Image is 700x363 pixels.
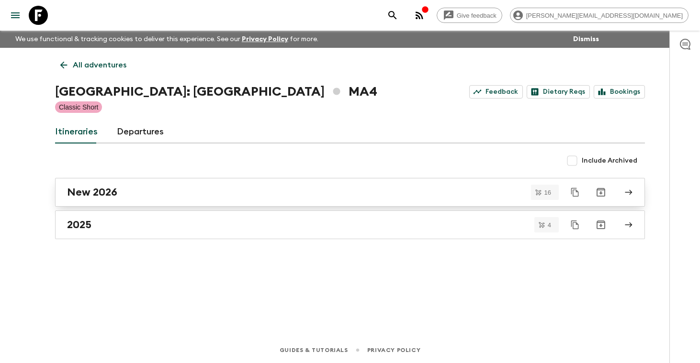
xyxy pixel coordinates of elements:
[591,215,610,234] button: Archive
[582,156,637,165] span: Include Archived
[55,55,132,75] a: All adventures
[469,85,523,99] a: Feedback
[55,121,98,143] a: Itineraries
[539,189,557,196] span: 16
[521,12,688,19] span: [PERSON_NAME][EMAIL_ADDRESS][DOMAIN_NAME]
[6,6,25,25] button: menu
[11,31,322,48] p: We use functional & tracking cookies to deliver this experience. See our for more.
[242,36,288,43] a: Privacy Policy
[73,59,126,71] p: All adventures
[55,82,377,101] h1: [GEOGRAPHIC_DATA]: [GEOGRAPHIC_DATA] MA4
[591,183,610,202] button: Archive
[280,345,348,355] a: Guides & Tutorials
[527,85,590,99] a: Dietary Reqs
[117,121,164,143] a: Departures
[55,210,645,239] a: 2025
[542,222,557,228] span: 4
[452,12,502,19] span: Give feedback
[566,184,584,201] button: Duplicate
[367,345,420,355] a: Privacy Policy
[383,6,402,25] button: search adventures
[55,178,645,207] a: New 2026
[67,186,117,198] h2: New 2026
[437,8,502,23] a: Give feedback
[566,216,584,233] button: Duplicate
[67,219,91,231] h2: 2025
[571,33,601,46] button: Dismiss
[510,8,689,23] div: [PERSON_NAME][EMAIL_ADDRESS][DOMAIN_NAME]
[59,102,98,112] p: Classic Short
[594,85,645,99] a: Bookings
